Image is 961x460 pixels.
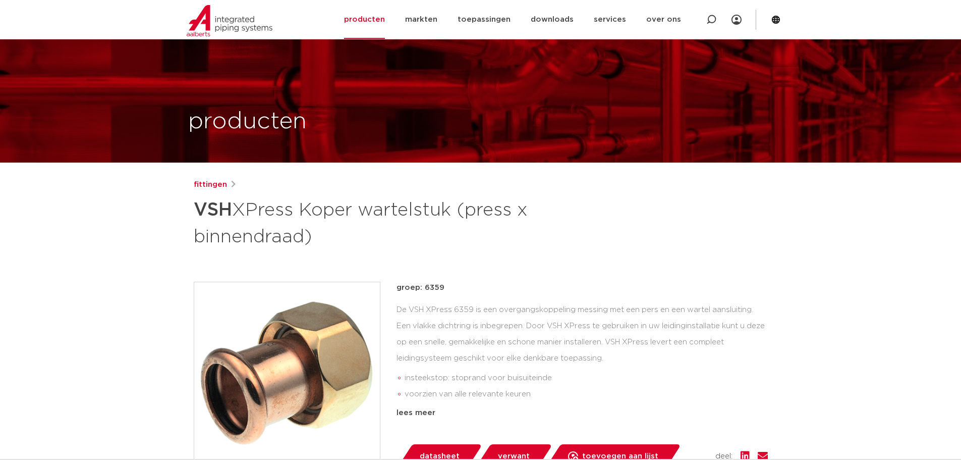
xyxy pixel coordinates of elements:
[397,302,768,403] div: De VSH XPress 6359 is een overgangskoppeling messing met een pers en een wartel aansluiting. Een ...
[405,402,768,419] li: Leak Before Pressed-functie
[188,106,307,138] h1: producten
[194,201,232,219] strong: VSH
[194,195,573,249] h1: XPress Koper wartelstuk (press x binnendraad)
[397,282,768,294] p: groep: 6359
[397,407,768,419] div: lees meer
[405,370,768,386] li: insteekstop: stoprand voor buisuiteinde
[194,179,227,191] a: fittingen
[405,386,768,402] li: voorzien van alle relevante keuren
